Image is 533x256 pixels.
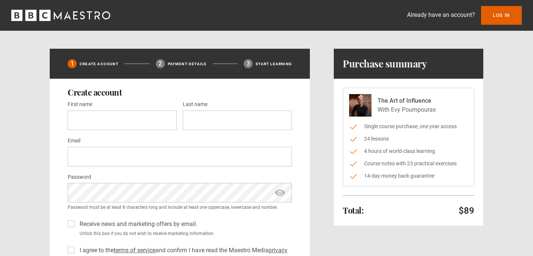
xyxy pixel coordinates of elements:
[349,147,468,155] li: 4 hours of world-class learning
[77,230,292,237] small: Untick this box if you do not wish to receive marketing information.
[68,173,91,182] label: Password
[349,172,468,180] li: 14-day money back guarantee
[68,204,292,211] small: Password must be at least 8 characters long and include at least one uppercase, lowercase and num...
[481,6,522,25] a: Log In
[68,100,92,109] label: First name
[244,59,253,68] div: 3
[349,160,468,168] li: Course notes with 23 practical exercises
[168,61,207,67] p: Payment details
[407,10,475,19] p: Already have an account?
[343,206,363,215] h2: Total:
[183,100,207,109] label: Last name
[378,105,436,114] p: With Evy Poumpouras
[274,183,286,202] span: show password
[68,136,80,145] label: Email
[68,88,292,97] h2: Create account
[156,59,165,68] div: 2
[349,135,468,143] li: 24 lessons
[77,220,197,229] label: Receive news and marketing offers by email.
[378,96,436,105] p: The Art of Influence
[114,247,155,254] a: terms of service
[256,61,292,67] p: Start learning
[68,59,77,68] div: 1
[343,58,427,70] h1: Purchase summary
[459,205,474,217] p: $89
[11,10,110,21] svg: BBC Maestro
[349,123,468,130] li: Single course purchase, one year access
[80,61,118,67] p: Create Account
